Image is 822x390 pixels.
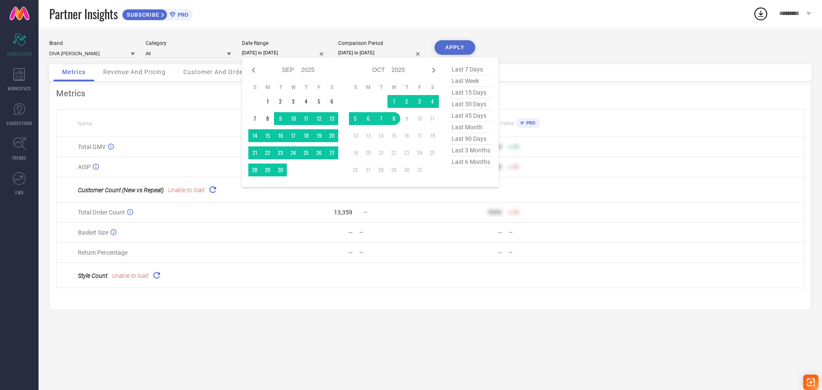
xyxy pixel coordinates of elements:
td: Sat Oct 11 2025 [426,112,439,125]
input: Select comparison period [338,48,424,57]
th: Tuesday [274,84,287,91]
td: Wed Oct 22 2025 [387,146,400,159]
th: Thursday [400,84,413,91]
td: Fri Oct 31 2025 [413,164,426,176]
span: AISP [78,164,91,170]
td: Sun Sep 14 2025 [248,129,261,142]
td: Sat Sep 27 2025 [325,146,338,159]
td: Mon Oct 06 2025 [362,112,375,125]
div: Reload "Style Count " [151,269,163,281]
span: last 15 days [450,87,492,98]
td: Tue Sep 02 2025 [274,95,287,108]
th: Sunday [248,84,261,91]
div: — [509,250,579,256]
td: Sat Oct 25 2025 [426,146,439,159]
th: Friday [413,84,426,91]
th: Wednesday [387,84,400,91]
div: — [509,229,579,235]
td: Tue Sep 16 2025 [274,129,287,142]
td: Wed Oct 08 2025 [387,112,400,125]
td: Thu Oct 30 2025 [400,164,413,176]
td: Tue Sep 23 2025 [274,146,287,159]
span: Partner Insights [49,5,118,23]
div: Reload "Customer Count (New vs Repeat) " [207,184,219,196]
span: Name [78,121,92,127]
span: last month [450,122,492,133]
div: Metrics [56,88,804,98]
span: Total GMV [78,143,106,150]
td: Fri Oct 17 2025 [413,129,426,142]
td: Thu Sep 04 2025 [300,95,313,108]
th: Sunday [349,84,362,91]
td: Thu Oct 16 2025 [400,129,413,142]
span: WORKSPACE [8,85,31,92]
span: Total Order Count [78,209,125,216]
span: Unable to load [168,187,205,194]
th: Saturday [325,84,338,91]
span: SUBSCRIBE [122,12,161,18]
td: Fri Oct 10 2025 [413,112,426,125]
td: Mon Sep 22 2025 [261,146,274,159]
td: Thu Oct 09 2025 [400,112,413,125]
th: Monday [261,84,274,91]
span: last 3 months [450,145,492,156]
span: Revenue And Pricing [103,68,166,75]
td: Mon Oct 27 2025 [362,164,375,176]
th: Thursday [300,84,313,91]
td: Wed Sep 17 2025 [287,129,300,142]
span: last 6 months [450,156,492,168]
td: Tue Oct 07 2025 [375,112,387,125]
div: Comparison Period [338,40,424,46]
th: Monday [362,84,375,91]
span: last 7 days [450,64,492,75]
td: Sun Oct 12 2025 [349,129,362,142]
td: Thu Oct 23 2025 [400,146,413,159]
td: Mon Oct 13 2025 [362,129,375,142]
span: 50 [513,144,519,150]
span: PRO [524,120,536,126]
td: Sat Sep 06 2025 [325,95,338,108]
th: Tuesday [375,84,387,91]
td: Tue Sep 09 2025 [274,112,287,125]
span: 50 [513,164,519,170]
span: SUGGESTIONS [6,120,33,126]
div: — [497,229,502,236]
td: Tue Oct 21 2025 [375,146,387,159]
td: Sun Oct 26 2025 [349,164,362,176]
td: Sun Oct 19 2025 [349,146,362,159]
div: — [348,249,353,256]
span: Style Count [78,272,107,279]
td: Sat Oct 04 2025 [426,95,439,108]
td: Wed Oct 29 2025 [387,164,400,176]
div: Open download list [753,6,768,21]
div: Category [146,40,231,46]
td: Wed Sep 10 2025 [287,112,300,125]
div: — [348,229,353,236]
td: Mon Sep 29 2025 [261,164,274,176]
td: Wed Oct 15 2025 [387,129,400,142]
span: Return Percentage [78,249,128,256]
div: — [359,250,430,256]
div: Brand [49,40,135,46]
div: Previous month [248,65,259,75]
td: Fri Oct 03 2025 [413,95,426,108]
span: TRENDS [12,155,27,161]
div: Next month [429,65,439,75]
td: Sat Sep 20 2025 [325,129,338,142]
td: Tue Sep 30 2025 [274,164,287,176]
span: PRO [176,12,188,18]
td: Thu Sep 25 2025 [300,146,313,159]
td: Thu Sep 18 2025 [300,129,313,142]
td: Wed Sep 03 2025 [287,95,300,108]
td: Fri Sep 19 2025 [313,129,325,142]
td: Fri Sep 26 2025 [313,146,325,159]
td: Fri Sep 12 2025 [313,112,325,125]
div: 13,359 [334,209,352,216]
input: Select date range [242,48,328,57]
div: — [359,229,430,235]
span: — [363,209,367,215]
span: 50 [513,209,519,215]
a: SUBSCRIBEPRO [122,7,193,21]
th: Friday [313,84,325,91]
td: Mon Sep 01 2025 [261,95,274,108]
